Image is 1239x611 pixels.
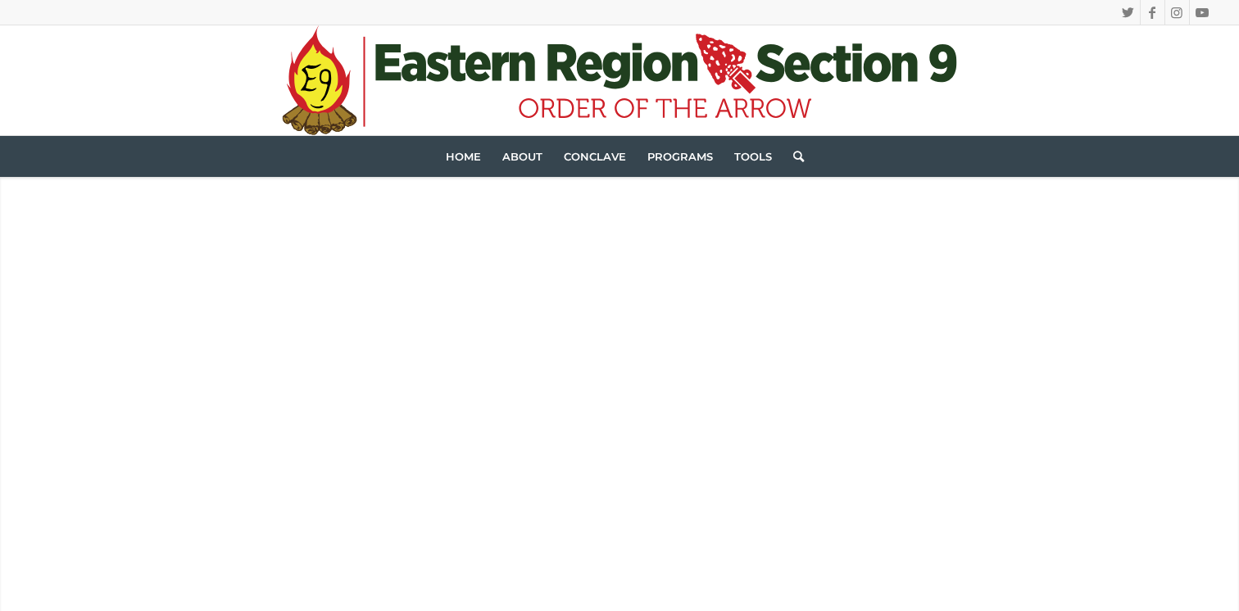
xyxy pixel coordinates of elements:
a: Tools [724,136,783,177]
a: Programs [637,136,724,177]
span: Home [446,150,481,163]
span: Conclave [564,150,626,163]
span: Tools [734,150,772,163]
a: About [492,136,553,177]
a: Conclave [553,136,637,177]
a: Home [435,136,492,177]
span: About [502,150,542,163]
span: Programs [647,150,713,163]
a: Search [783,136,804,177]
